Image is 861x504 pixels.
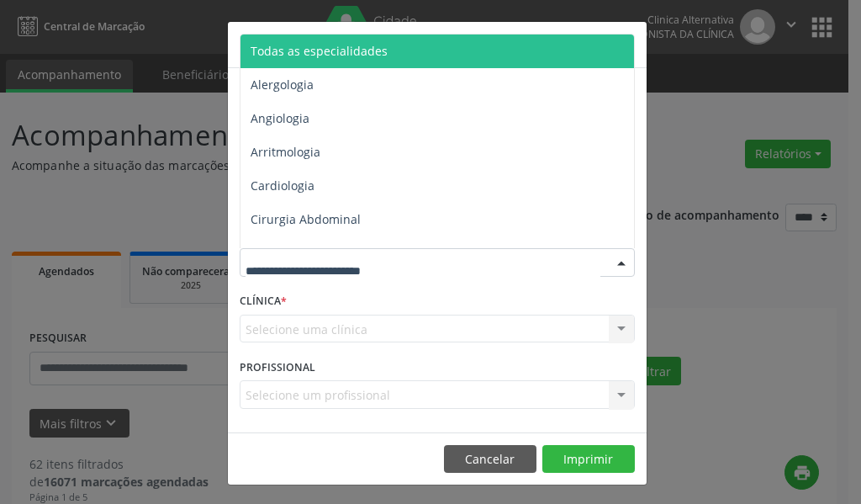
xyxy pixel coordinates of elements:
[251,77,314,93] span: Alergologia
[251,43,388,59] span: Todas as especialidades
[542,445,635,474] button: Imprimir
[613,22,647,63] button: Close
[251,110,309,126] span: Angiologia
[240,34,432,56] h5: Relatório de agendamentos
[251,144,320,160] span: Arritmologia
[251,245,354,261] span: Cirurgia Bariatrica
[251,178,314,194] span: Cardiologia
[251,211,361,227] span: Cirurgia Abdominal
[240,354,315,380] label: PROFISSIONAL
[240,289,287,315] label: CLÍNICA
[444,445,536,474] button: Cancelar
